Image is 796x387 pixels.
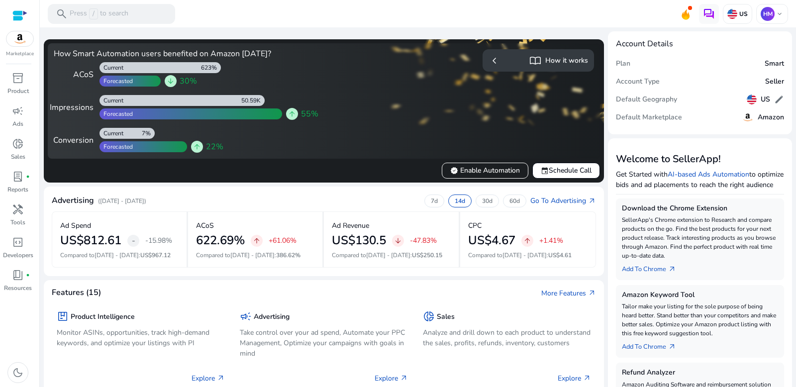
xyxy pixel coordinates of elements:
[437,313,455,321] h5: Sales
[269,237,297,244] p: +61.06%
[758,113,784,122] h5: Amazon
[450,167,458,175] span: verified
[765,78,784,86] h5: Seller
[622,302,778,338] p: Tailor make your listing for the sole purpose of being heard better. Stand better than your compe...
[737,10,748,18] p: US
[442,163,528,179] button: verifiedEnable Automation
[132,235,135,247] span: -
[622,291,778,299] h5: Amazon Keyword Tool
[468,251,588,260] p: Compared to :
[12,105,24,117] span: campaign
[455,197,465,205] p: 14d
[529,55,541,67] span: import_contacts
[54,134,94,146] div: Conversion
[588,289,596,297] span: arrow_outward
[98,196,146,205] p: ([DATE] - [DATE])
[400,374,408,382] span: arrow_outward
[54,49,320,59] h4: How Smart Automation users benefited on Amazon [DATE]?
[12,119,23,128] p: Ads
[99,77,133,85] div: Forecasted
[742,111,754,123] img: amazon.svg
[668,265,676,273] span: arrow_outward
[145,237,172,244] p: -15.98%
[366,251,410,259] span: [DATE] - [DATE]
[301,108,318,120] span: 55%
[60,220,91,231] p: Ad Spend
[57,310,69,322] span: package
[12,269,24,281] span: book_4
[616,169,784,190] p: Get Started with to optimize bids and ad placements to reach the right audience
[622,215,778,260] p: SellerApp's Chrome extension to Research and compare products on the go. Find the best products f...
[230,251,275,259] span: [DATE] - [DATE]
[26,175,30,179] span: fiber_manual_record
[12,203,24,215] span: handyman
[26,273,30,277] span: fiber_manual_record
[99,143,133,151] div: Forecasted
[431,197,438,205] p: 7d
[7,87,29,96] p: Product
[468,220,482,231] p: CPC
[201,64,221,72] div: 623%
[99,97,123,104] div: Current
[502,251,547,259] span: [DATE] - [DATE]
[616,78,660,86] h5: Account Type
[254,313,290,321] h5: Advertising
[196,233,245,248] h2: 622.69%
[616,39,673,49] h4: Account Details
[6,31,33,46] img: amazon.svg
[394,237,402,245] span: arrow_downward
[761,7,775,21] p: HM
[4,284,32,292] p: Resources
[410,237,437,244] p: -47.83%
[332,251,451,260] p: Compared to :
[7,185,28,194] p: Reports
[276,251,300,259] span: 386.62%
[56,8,68,20] span: search
[482,197,493,205] p: 30d
[3,251,33,260] p: Developers
[253,237,261,245] span: arrow_upward
[89,8,98,19] span: /
[523,237,531,245] span: arrow_upward
[52,196,94,205] h4: Advertising
[196,220,214,231] p: ACoS
[616,153,784,165] h3: Welcome to SellerApp!
[668,170,749,179] a: AI-based Ads Automation
[12,236,24,248] span: code_blocks
[99,129,123,137] div: Current
[288,110,296,118] span: arrow_upward
[240,327,408,359] p: Take control over your ad spend, Automate your PPC Management, Optimize your campaigns with goals...
[240,310,252,322] span: campaign
[747,95,757,104] img: us.svg
[423,310,435,322] span: donut_small
[52,288,101,297] h4: Features (15)
[548,251,572,259] span: US$4.61
[622,260,684,274] a: Add To Chrome
[71,313,135,321] h5: Product Intelligence
[332,233,386,248] h2: US$130.5
[54,69,94,81] div: ACoS
[774,95,784,104] span: edit
[54,101,94,113] div: Impressions
[167,77,175,85] span: arrow_downward
[217,374,225,382] span: arrow_outward
[10,218,25,227] p: Tools
[192,373,225,384] p: Explore
[616,113,682,122] h5: Default Marketplace
[541,167,549,175] span: event
[622,338,684,352] a: Add To Chrome
[541,165,592,176] span: Schedule Call
[6,50,34,58] p: Marketplace
[60,251,179,260] p: Compared to :
[193,143,201,151] span: arrow_upward
[142,129,155,137] div: 7%
[761,96,770,104] h5: US
[375,373,408,384] p: Explore
[12,367,24,379] span: dark_mode
[727,9,737,19] img: us.svg
[412,251,442,259] span: US$250.15
[60,233,121,248] h2: US$812.61
[423,327,591,348] p: Analyze and drill down to each product to understand the sales, profits, refunds, inventory, cust...
[70,8,128,19] p: Press to search
[622,369,778,377] h5: Refund Analyzer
